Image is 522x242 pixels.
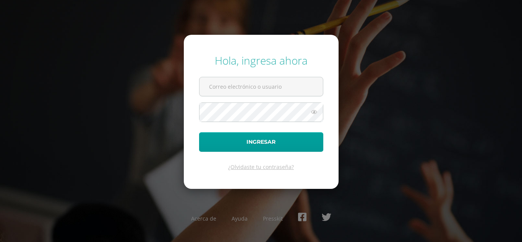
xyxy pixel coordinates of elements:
[263,215,283,222] a: Presskit
[199,132,323,152] button: Ingresar
[191,215,216,222] a: Acerca de
[199,53,323,68] div: Hola, ingresa ahora
[199,77,323,96] input: Correo electrónico o usuario
[228,163,294,171] a: ¿Olvidaste tu contraseña?
[232,215,248,222] a: Ayuda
